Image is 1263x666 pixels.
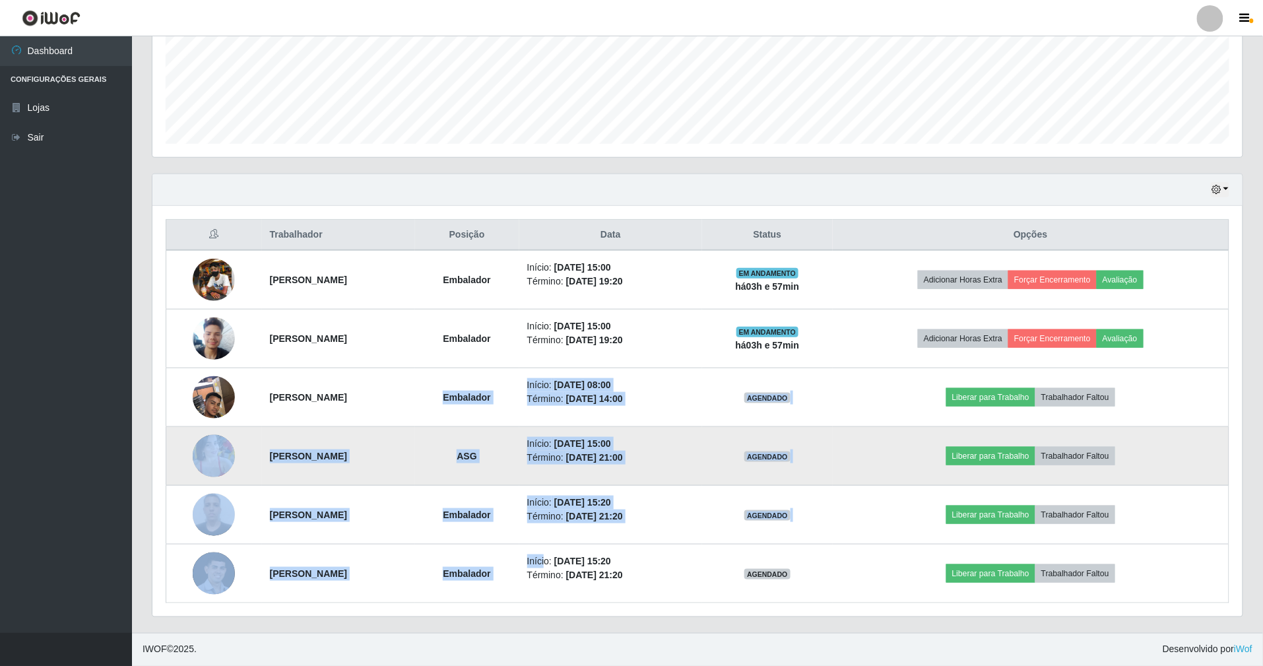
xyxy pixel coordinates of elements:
span: AGENDADO [744,510,791,521]
strong: [PERSON_NAME] [270,510,347,520]
button: Liberar para Trabalho [946,388,1035,407]
strong: [PERSON_NAME] [270,333,347,344]
th: Posição [415,220,519,251]
img: 1745015698766.jpeg [193,310,235,366]
li: Início: [527,319,695,333]
button: Forçar Encerramento [1008,329,1097,348]
span: IWOF [143,644,167,655]
li: Término: [527,510,695,523]
th: Status [702,220,833,251]
strong: ASG [457,451,476,461]
button: Trabalhador Faltou [1035,388,1115,407]
img: 1745348003536.jpeg [193,486,235,543]
strong: Embalador [443,275,490,285]
li: Término: [527,392,695,406]
strong: Embalador [443,392,490,403]
li: Início: [527,261,695,275]
img: 1652375751812.jpeg [193,259,235,301]
strong: há 03 h e 57 min [736,281,800,292]
time: [DATE] 15:20 [554,497,611,508]
li: Início: [527,554,695,568]
span: EM ANDAMENTO [736,327,799,337]
span: Desenvolvido por [1163,643,1252,657]
span: AGENDADO [744,569,791,580]
th: Data [519,220,703,251]
button: Adicionar Horas Extra [918,329,1008,348]
time: [DATE] 21:00 [566,452,623,463]
time: [DATE] 08:00 [554,380,611,390]
time: [DATE] 21:20 [566,511,623,521]
span: AGENDADO [744,451,791,462]
li: Término: [527,568,695,582]
img: 1754024304081.jpeg [193,428,235,484]
button: Liberar para Trabalho [946,564,1035,583]
li: Início: [527,378,695,392]
time: [DATE] 19:20 [566,335,623,345]
button: Avaliação [1097,271,1144,289]
strong: [PERSON_NAME] [270,568,347,579]
time: [DATE] 15:00 [554,438,611,449]
span: © 2025 . [143,643,197,657]
strong: Embalador [443,333,490,344]
strong: [PERSON_NAME] [270,392,347,403]
img: CoreUI Logo [22,10,81,26]
strong: [PERSON_NAME] [270,275,347,285]
time: [DATE] 21:20 [566,570,623,580]
strong: há 03 h e 57 min [736,340,800,350]
img: 1752616735445.jpeg [193,369,235,425]
a: iWof [1234,644,1252,655]
button: Adicionar Horas Extra [918,271,1008,289]
strong: Embalador [443,568,490,579]
button: Trabalhador Faltou [1035,564,1115,583]
strong: Embalador [443,510,490,520]
li: Início: [527,496,695,510]
button: Liberar para Trabalho [946,447,1035,465]
time: [DATE] 19:20 [566,276,623,286]
span: AGENDADO [744,393,791,403]
img: 1754654959854.jpeg [193,552,235,595]
li: Início: [527,437,695,451]
button: Trabalhador Faltou [1035,447,1115,465]
button: Trabalhador Faltou [1035,506,1115,524]
button: Liberar para Trabalho [946,506,1035,524]
time: [DATE] 15:00 [554,321,611,331]
time: [DATE] 15:00 [554,262,611,273]
button: Forçar Encerramento [1008,271,1097,289]
th: Opções [833,220,1229,251]
th: Trabalhador [262,220,415,251]
time: [DATE] 14:00 [566,393,623,404]
li: Término: [527,333,695,347]
button: Avaliação [1097,329,1144,348]
li: Término: [527,275,695,288]
strong: [PERSON_NAME] [270,451,347,461]
time: [DATE] 15:20 [554,556,611,566]
li: Término: [527,451,695,465]
span: EM ANDAMENTO [736,268,799,279]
